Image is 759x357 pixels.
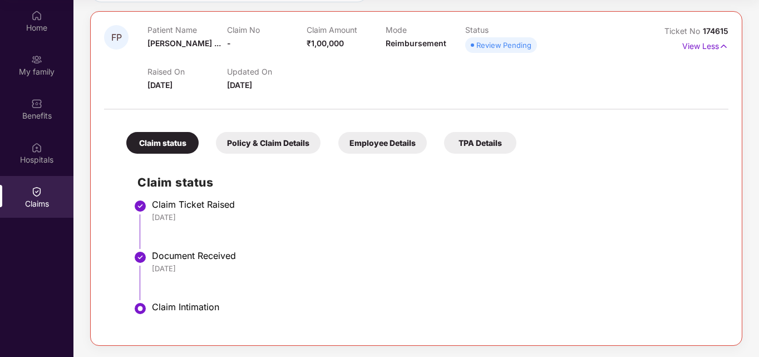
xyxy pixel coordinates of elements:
[476,40,531,51] div: Review Pending
[134,199,147,213] img: svg+xml;base64,PHN2ZyBpZD0iU3RlcC1Eb25lLTMyeDMyIiB4bWxucz0iaHR0cDovL3d3dy53My5vcmcvMjAwMC9zdmciIH...
[307,25,386,35] p: Claim Amount
[307,38,344,48] span: ₹1,00,000
[147,38,221,48] span: [PERSON_NAME] ...
[31,142,42,153] img: svg+xml;base64,PHN2ZyBpZD0iSG9zcGl0YWxzIiB4bWxucz0iaHR0cDovL3d3dy53My5vcmcvMjAwMC9zdmciIHdpZHRoPS...
[386,38,446,48] span: Reimbursement
[134,251,147,264] img: svg+xml;base64,PHN2ZyBpZD0iU3RlcC1Eb25lLTMyeDMyIiB4bWxucz0iaHR0cDovL3d3dy53My5vcmcvMjAwMC9zdmciIH...
[682,37,728,52] p: View Less
[216,132,321,154] div: Policy & Claim Details
[444,132,516,154] div: TPA Details
[719,40,728,52] img: svg+xml;base64,PHN2ZyB4bWxucz0iaHR0cDovL3d3dy53My5vcmcvMjAwMC9zdmciIHdpZHRoPSIxNyIgaGVpZ2h0PSIxNy...
[152,199,717,210] div: Claim Ticket Raised
[126,132,199,154] div: Claim status
[137,173,717,192] h2: Claim status
[111,33,122,42] span: FP
[664,26,703,36] span: Ticket No
[152,301,717,312] div: Claim Intimation
[152,212,717,222] div: [DATE]
[31,98,42,109] img: svg+xml;base64,PHN2ZyBpZD0iQmVuZWZpdHMiIHhtbG5zPSJodHRwOi8vd3d3LnczLm9yZy8yMDAwL3N2ZyIgd2lkdGg9Ij...
[134,302,147,315] img: svg+xml;base64,PHN2ZyBpZD0iU3RlcC1BY3RpdmUtMzJ4MzIiIHhtbG5zPSJodHRwOi8vd3d3LnczLm9yZy8yMDAwL3N2Zy...
[147,80,172,90] span: [DATE]
[227,67,307,76] p: Updated On
[338,132,427,154] div: Employee Details
[152,250,717,261] div: Document Received
[386,25,465,35] p: Mode
[152,263,717,273] div: [DATE]
[31,54,42,65] img: svg+xml;base64,PHN2ZyB3aWR0aD0iMjAiIGhlaWdodD0iMjAiIHZpZXdCb3g9IjAgMCAyMCAyMCIgZmlsbD0ibm9uZSIgeG...
[31,186,42,197] img: svg+xml;base64,PHN2ZyBpZD0iQ2xhaW0iIHhtbG5zPSJodHRwOi8vd3d3LnczLm9yZy8yMDAwL3N2ZyIgd2lkdGg9IjIwIi...
[147,25,227,35] p: Patient Name
[227,38,231,48] span: -
[31,10,42,21] img: svg+xml;base64,PHN2ZyBpZD0iSG9tZSIgeG1sbnM9Imh0dHA6Ly93d3cudzMub3JnLzIwMDAvc3ZnIiB3aWR0aD0iMjAiIG...
[703,26,728,36] span: 174615
[227,80,252,90] span: [DATE]
[465,25,545,35] p: Status
[147,67,227,76] p: Raised On
[227,25,307,35] p: Claim No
